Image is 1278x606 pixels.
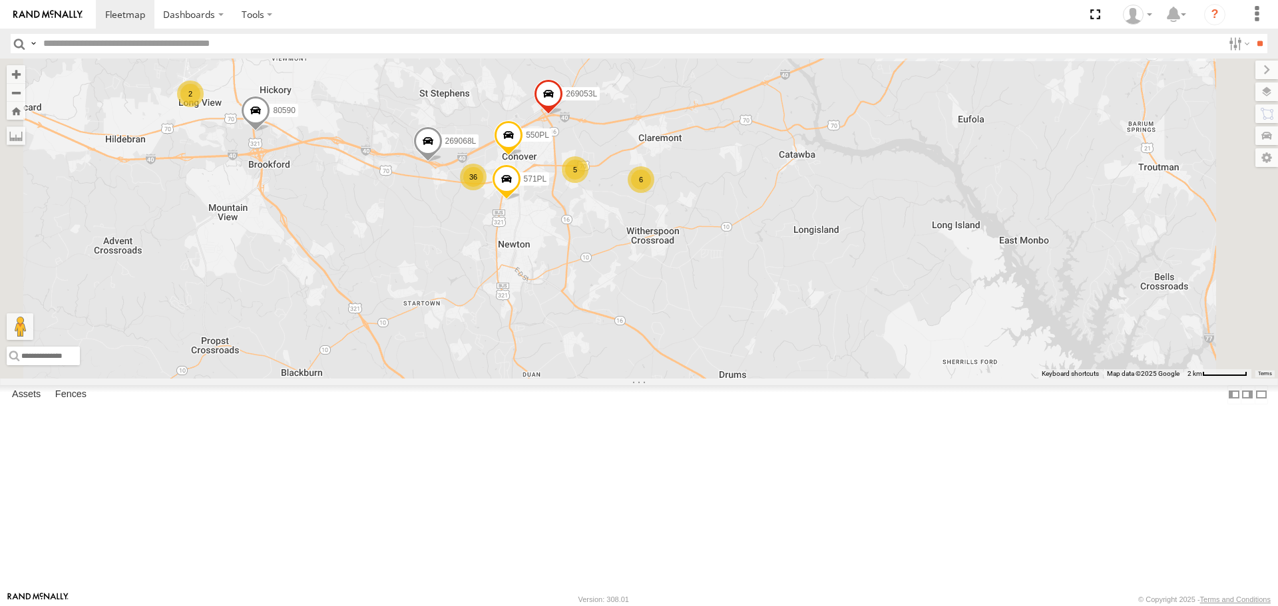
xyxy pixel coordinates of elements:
[1258,371,1272,376] a: Terms (opens in new tab)
[562,156,588,183] div: 5
[1138,595,1271,603] div: © Copyright 2025 -
[177,80,204,107] div: 2
[1118,5,1157,25] div: Zack Abernathy
[1255,385,1268,404] label: Hide Summary Table
[7,126,25,145] label: Measure
[7,65,25,83] button: Zoom in
[1042,369,1099,379] button: Keyboard shortcuts
[1204,4,1225,25] i: ?
[1183,369,1251,379] button: Map Scale: 2 km per 64 pixels
[13,10,83,19] img: rand-logo.svg
[628,166,654,193] div: 6
[526,130,549,140] span: 550PL
[524,174,547,184] span: 571PL
[7,593,69,606] a: Visit our Website
[1241,385,1254,404] label: Dock Summary Table to the Right
[7,102,25,120] button: Zoom Home
[28,34,39,53] label: Search Query
[7,83,25,102] button: Zoom out
[578,595,629,603] div: Version: 308.01
[1227,385,1241,404] label: Dock Summary Table to the Left
[445,137,477,146] span: 269068L
[49,386,93,404] label: Fences
[1255,148,1278,167] label: Map Settings
[460,164,487,190] div: 36
[5,386,47,404] label: Assets
[273,106,295,115] span: 80590
[1107,370,1179,377] span: Map data ©2025 Google
[1200,595,1271,603] a: Terms and Conditions
[566,89,597,98] span: 269053L
[1223,34,1252,53] label: Search Filter Options
[7,313,33,340] button: Drag Pegman onto the map to open Street View
[1187,370,1202,377] span: 2 km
